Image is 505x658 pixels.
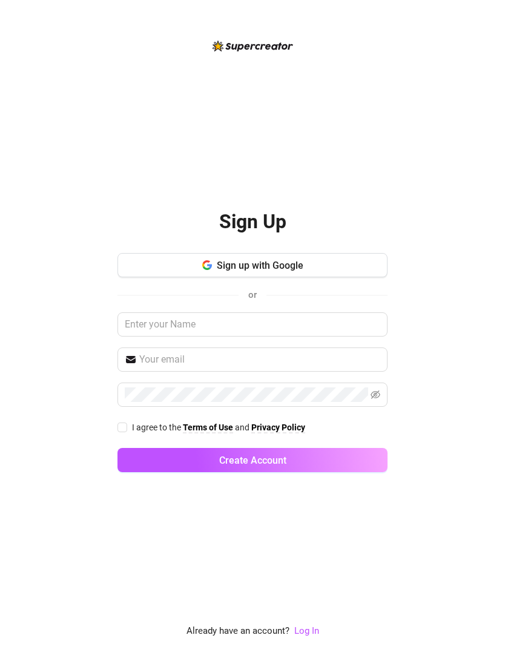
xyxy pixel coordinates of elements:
strong: Privacy Policy [251,423,305,432]
input: Enter your Name [117,312,388,337]
span: Create Account [219,455,286,466]
span: or [248,289,257,300]
span: Already have an account? [186,624,289,639]
a: Privacy Policy [251,423,305,433]
span: eye-invisible [371,390,380,400]
h2: Sign Up [219,209,286,234]
a: Log In [294,625,319,636]
a: Terms of Use [183,423,233,433]
img: logo-BBDzfeDw.svg [213,41,293,51]
strong: Terms of Use [183,423,233,432]
a: Log In [294,624,319,639]
span: Sign up with Google [217,260,303,271]
input: Your email [139,352,380,367]
span: I agree to the [132,423,183,432]
button: Sign up with Google [117,253,388,277]
span: and [235,423,251,432]
button: Create Account [117,448,388,472]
